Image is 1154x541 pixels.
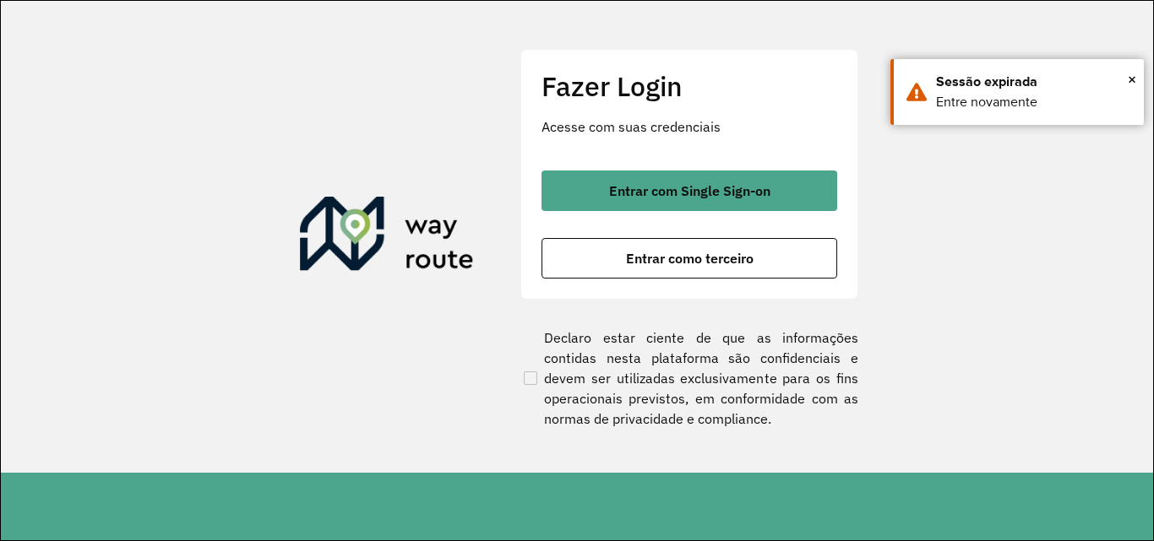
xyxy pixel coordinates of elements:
[1128,67,1136,92] span: ×
[626,252,754,265] span: Entrar como terceiro
[542,70,837,102] h2: Fazer Login
[936,92,1131,112] div: Entre novamente
[609,184,770,197] span: Entrar com Single Sign-on
[542,170,837,211] button: button
[542,116,837,137] p: Acesse com suas credenciais
[520,327,858,429] label: Declaro estar ciente de que as informações contidas nesta plataforma são confidenciais e devem se...
[936,72,1131,92] div: Sessão expirada
[300,197,474,278] img: Roteirizador AmbevTech
[542,238,837,279] button: button
[1128,67,1136,92] button: Close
